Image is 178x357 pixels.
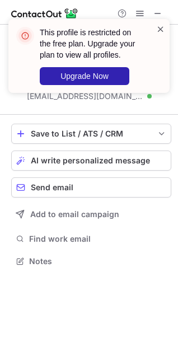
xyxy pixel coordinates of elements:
[30,210,119,219] span: Add to email campaign
[60,72,109,81] span: Upgrade Now
[29,256,167,266] span: Notes
[11,124,171,144] button: save-profile-one-click
[40,27,143,60] header: This profile is restricted on the free plan. Upgrade your plan to view all profiles.
[11,177,171,198] button: Send email
[31,156,150,165] span: AI write personalized message
[16,27,34,45] img: error
[31,129,152,138] div: Save to List / ATS / CRM
[11,204,171,224] button: Add to email campaign
[40,67,129,85] button: Upgrade Now
[11,7,78,20] img: ContactOut v5.3.10
[11,231,171,247] button: Find work email
[11,253,171,269] button: Notes
[31,183,73,192] span: Send email
[29,234,167,244] span: Find work email
[11,151,171,171] button: AI write personalized message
